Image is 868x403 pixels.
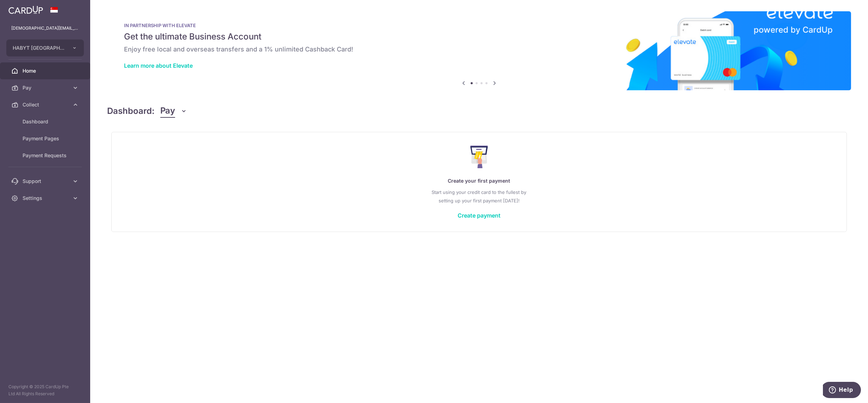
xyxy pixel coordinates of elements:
[13,44,65,51] span: HABYT [GEOGRAPHIC_DATA] ONE PTE. LTD.
[470,146,488,168] img: Make Payment
[8,6,43,14] img: CardUp
[107,105,155,117] h4: Dashboard:
[23,118,69,125] span: Dashboard
[23,135,69,142] span: Payment Pages
[23,84,69,91] span: Pay
[160,104,175,118] span: Pay
[160,104,187,118] button: Pay
[23,152,69,159] span: Payment Requests
[458,212,501,219] a: Create payment
[23,195,69,202] span: Settings
[107,11,851,90] img: Renovation banner
[23,178,69,185] span: Support
[6,39,84,56] button: HABYT [GEOGRAPHIC_DATA] ONE PTE. LTD.
[124,45,834,54] h6: Enjoy free local and overseas transfers and a 1% unlimited Cashback Card!
[823,382,861,399] iframe: Opens a widget where you can find more information
[126,177,832,185] p: Create your first payment
[23,67,69,74] span: Home
[11,25,79,32] p: [DEMOGRAPHIC_DATA][EMAIL_ADDRESS][DOMAIN_NAME]
[124,62,193,69] a: Learn more about Elevate
[124,31,834,42] h5: Get the ultimate Business Account
[124,23,834,28] p: IN PARTNERSHIP WITH ELEVATE
[126,188,832,205] p: Start using your credit card to the fullest by setting up your first payment [DATE]!
[23,101,69,108] span: Collect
